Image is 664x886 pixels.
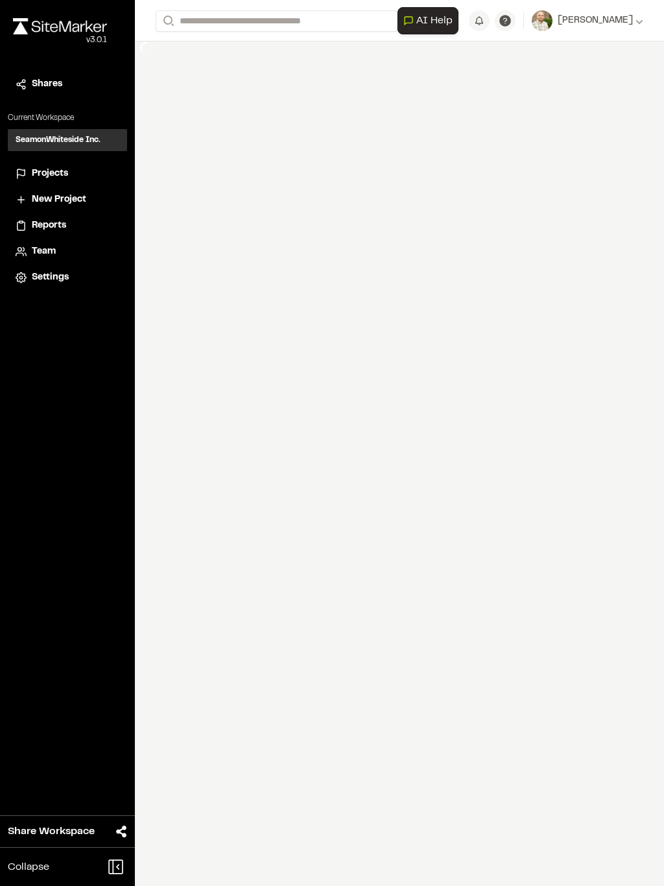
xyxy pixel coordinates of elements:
h3: SeamonWhiteside Inc. [16,134,101,146]
span: Share Workspace [8,824,95,839]
span: AI Help [416,13,453,29]
span: Shares [32,77,62,91]
p: Current Workspace [8,112,127,124]
button: Open AI Assistant [397,7,458,34]
a: Settings [16,270,119,285]
span: Reports [32,219,66,233]
img: User [532,10,552,31]
span: Team [32,245,56,259]
div: Oh geez...please don't... [13,34,107,46]
button: Search [156,10,179,32]
img: rebrand.png [13,18,107,34]
button: [PERSON_NAME] [532,10,643,31]
a: New Project [16,193,119,207]
span: New Project [32,193,86,207]
a: Reports [16,219,119,233]
a: Team [16,245,119,259]
span: [PERSON_NAME] [558,14,633,28]
span: Collapse [8,859,49,875]
span: Settings [32,270,69,285]
span: Projects [32,167,68,181]
a: Shares [16,77,119,91]
a: Projects [16,167,119,181]
div: Open AI Assistant [397,7,464,34]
